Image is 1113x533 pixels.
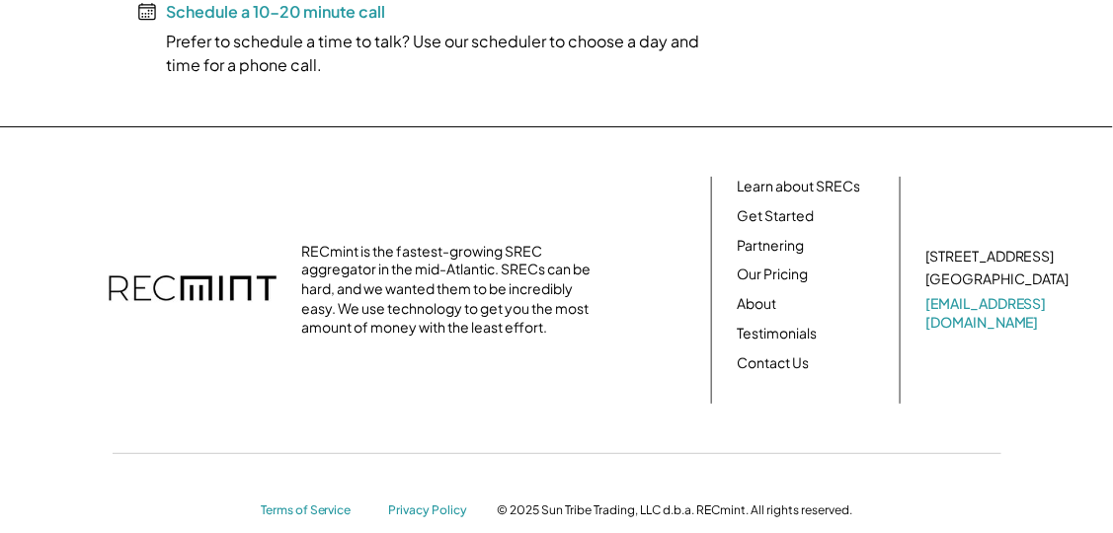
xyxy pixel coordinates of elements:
a: Learn about SRECs [737,177,860,196]
a: [EMAIL_ADDRESS][DOMAIN_NAME] [925,295,1073,334]
a: Terms of Service [261,503,369,520]
a: Privacy Policy [388,503,477,520]
div: [GEOGRAPHIC_DATA] [925,270,1070,290]
div: Prefer to schedule a time to talk? Use our scheduler to choose a day and time for a phone call. [132,30,725,77]
a: Partnering [737,236,804,256]
a: Get Started [737,206,814,226]
img: recmint-logotype%403x.png [109,256,277,325]
a: Testimonials [737,325,817,344]
div: RECmint is the fastest-growing SREC aggregator in the mid-Atlantic. SRECs can be hard, and we wan... [301,242,597,339]
a: Schedule a 10-20 minute call [167,1,386,22]
div: © 2025 Sun Tribe Trading, LLC d.b.a. RECmint. All rights reserved. [497,503,852,519]
a: Our Pricing [737,266,808,285]
a: Contact Us [737,354,809,374]
a: About [737,295,776,315]
div: [STREET_ADDRESS] [925,247,1055,266]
